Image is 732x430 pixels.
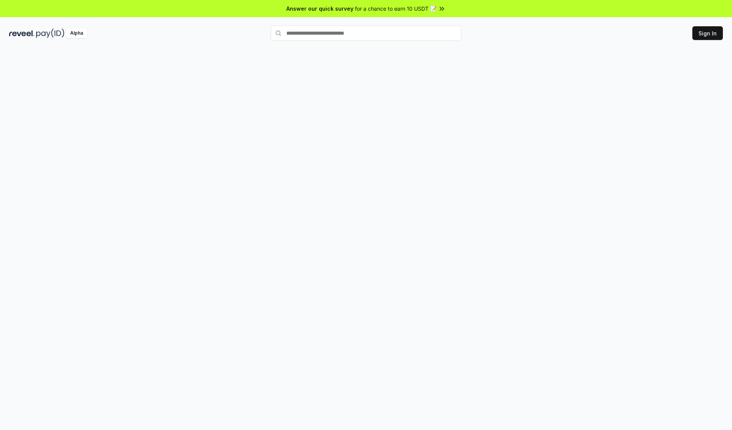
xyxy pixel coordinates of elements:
img: reveel_dark [9,29,35,38]
img: pay_id [36,29,64,38]
div: Alpha [66,29,87,38]
span: Answer our quick survey [286,5,353,13]
span: for a chance to earn 10 USDT 📝 [355,5,437,13]
button: Sign In [692,26,723,40]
